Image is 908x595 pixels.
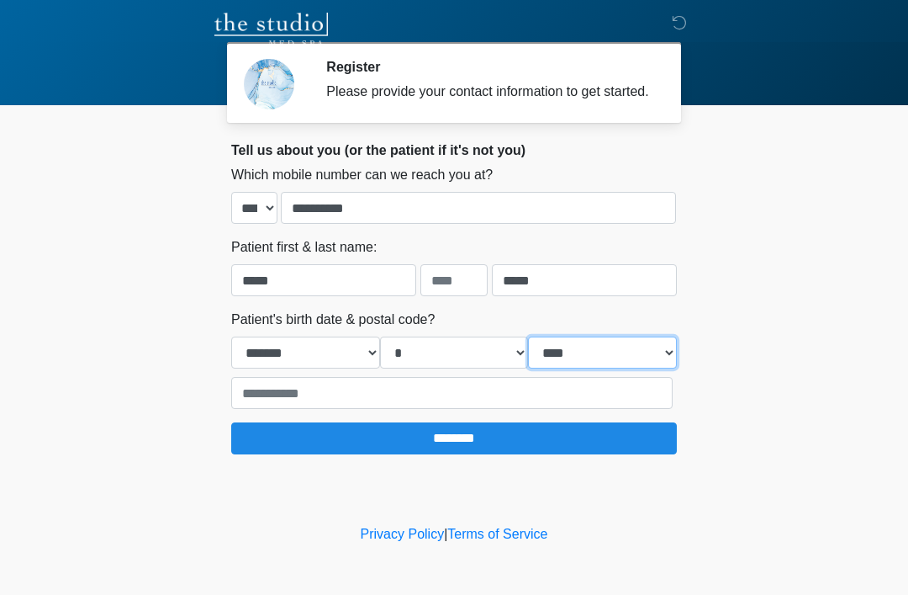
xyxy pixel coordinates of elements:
a: Privacy Policy [361,527,445,541]
label: Patient first & last name: [231,237,377,258]
h2: Tell us about you (or the patient if it's not you) [231,142,677,158]
h2: Register [326,59,652,75]
img: The Studio Med Spa Logo [214,13,328,46]
a: Terms of Service [447,527,547,541]
label: Which mobile number can we reach you at? [231,165,493,185]
img: Agent Avatar [244,59,294,109]
label: Patient's birth date & postal code? [231,310,435,330]
div: Please provide your contact information to get started. [326,82,652,102]
a: | [444,527,447,541]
